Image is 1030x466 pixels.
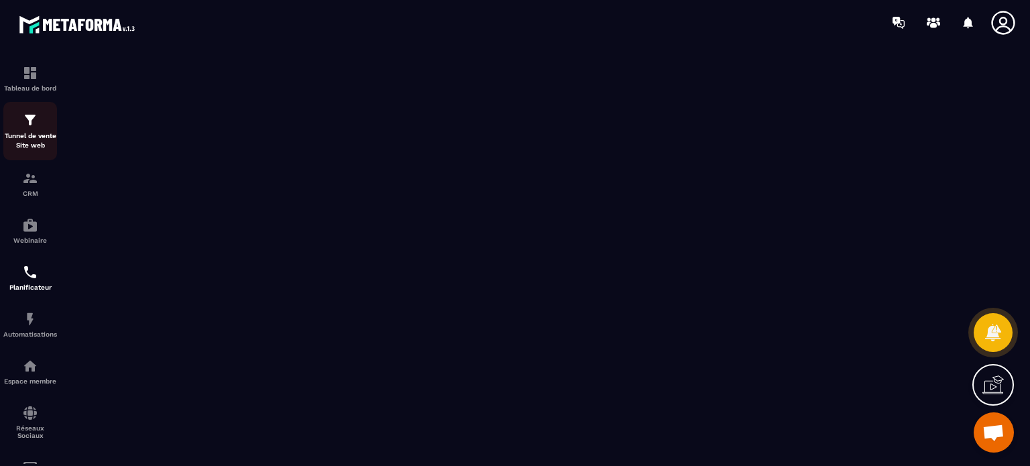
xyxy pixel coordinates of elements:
img: formation [22,170,38,186]
p: Tableau de bord [3,84,57,92]
div: Ouvrir le chat [974,412,1014,453]
a: social-networksocial-networkRéseaux Sociaux [3,395,57,449]
img: automations [22,311,38,327]
p: Webinaire [3,237,57,244]
a: formationformationTunnel de vente Site web [3,102,57,160]
p: Automatisations [3,331,57,338]
p: Espace membre [3,377,57,385]
p: Tunnel de vente Site web [3,131,57,150]
img: automations [22,358,38,374]
a: automationsautomationsAutomatisations [3,301,57,348]
p: CRM [3,190,57,197]
a: automationsautomationsEspace membre [3,348,57,395]
a: formationformationTableau de bord [3,55,57,102]
a: formationformationCRM [3,160,57,207]
a: schedulerschedulerPlanificateur [3,254,57,301]
img: automations [22,217,38,233]
a: automationsautomationsWebinaire [3,207,57,254]
img: social-network [22,405,38,421]
p: Réseaux Sociaux [3,424,57,439]
img: scheduler [22,264,38,280]
img: logo [19,12,139,37]
img: formation [22,112,38,128]
p: Planificateur [3,284,57,291]
img: formation [22,65,38,81]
